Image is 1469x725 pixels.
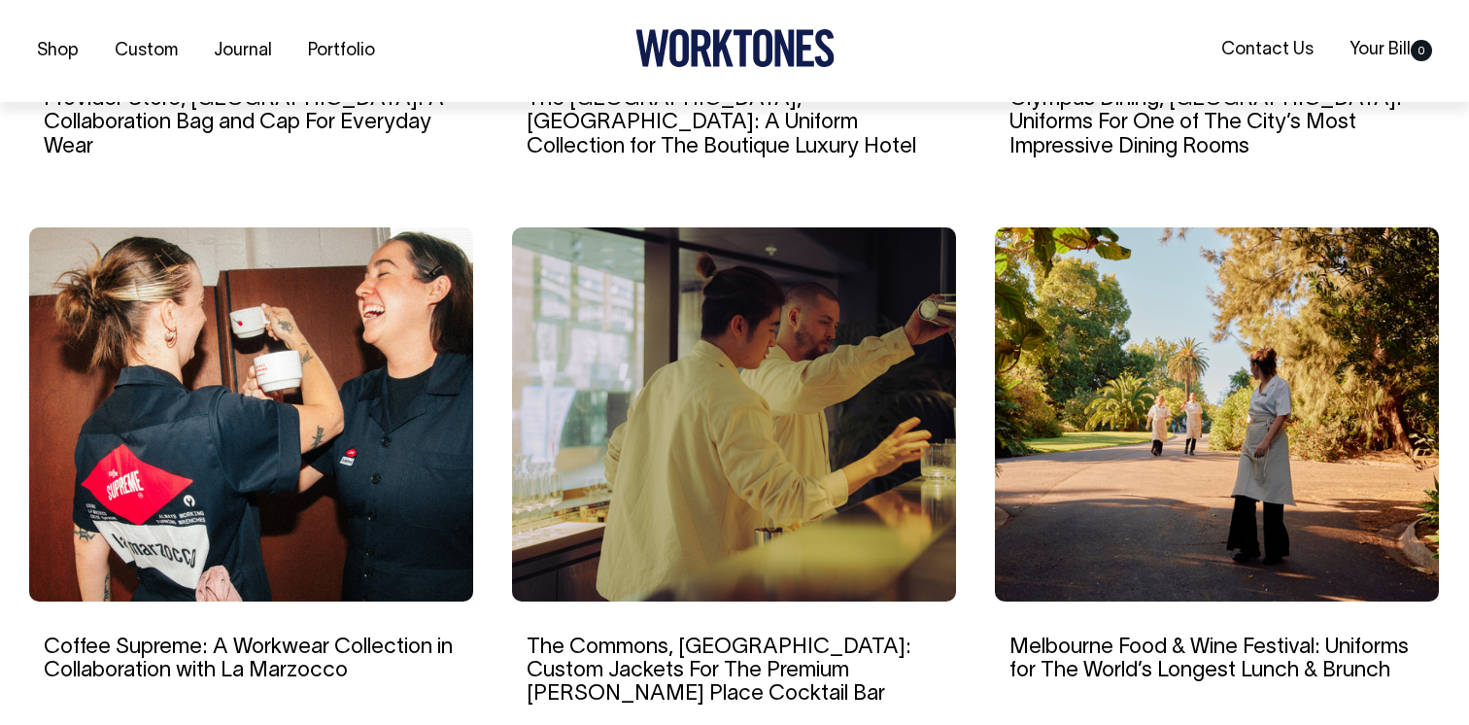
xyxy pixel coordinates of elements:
[1213,34,1321,66] a: Contact Us
[44,89,444,155] a: Provider Store, [GEOGRAPHIC_DATA]: A Collaboration Bag and Cap For Everyday Wear
[512,227,956,602] img: The Commons, Sydney: Custom Jackets For The Premium Martin Place Cocktail Bar
[44,638,453,680] a: Coffee Supreme: A Workwear Collection in Collaboration with La Marzocco
[1009,89,1402,155] a: Olympus Dining, [GEOGRAPHIC_DATA]: Uniforms For One of The City’s Most Impressive Dining Rooms
[107,35,186,67] a: Custom
[300,35,383,67] a: Portfolio
[29,35,86,67] a: Shop
[527,638,911,704] a: The Commons, [GEOGRAPHIC_DATA]: Custom Jackets For The Premium [PERSON_NAME] Place Cocktail Bar
[1411,40,1432,61] span: 0
[995,227,1439,602] img: Melbourne Food & Wine Festival: Uniforms for The World’s Longest Lunch & Brunch
[1009,638,1409,680] a: Melbourne Food & Wine Festival: Uniforms for The World’s Longest Lunch & Brunch
[1342,34,1440,66] a: Your Bill0
[29,227,473,602] img: Coffee Supreme: A Workwear Collection in Collaboration with La Marzocco
[527,89,916,155] a: The [GEOGRAPHIC_DATA], [GEOGRAPHIC_DATA]: A Uniform Collection for The Boutique Luxury Hotel
[206,35,280,67] a: Journal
